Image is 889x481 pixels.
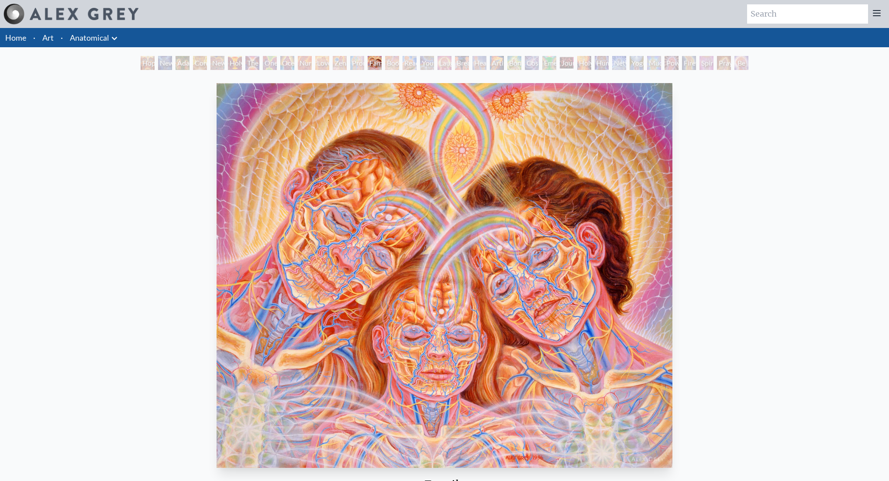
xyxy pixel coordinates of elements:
[490,56,504,70] div: Artist's Hand
[699,56,713,70] div: Spirit Animates the Flesh
[472,56,486,70] div: Healing
[217,83,672,468] img: Family-1996-Alex-Grey-watermarked.jpg
[210,56,224,70] div: New Man New Woman
[368,56,382,70] div: Family
[665,56,679,70] div: Power to the Peaceful
[193,56,207,70] div: Contemplation
[734,56,748,70] div: Be a Good Human Being
[5,33,26,42] a: Home
[525,56,539,70] div: Cosmic Lovers
[385,56,399,70] div: Boo-boo
[420,56,434,70] div: Young & Old
[70,31,109,44] a: Anatomical
[158,56,172,70] div: New Man [DEMOGRAPHIC_DATA]: [DEMOGRAPHIC_DATA] Mind
[315,56,329,70] div: Love Circuit
[298,56,312,70] div: Nursing
[141,56,155,70] div: Hope
[228,56,242,70] div: Holy Grail
[717,56,731,70] div: Praying Hands
[747,4,868,24] input: Search
[438,56,451,70] div: Laughing Man
[176,56,190,70] div: Adam & Eve
[577,56,591,70] div: Holy Fire
[333,56,347,70] div: Zena Lotus
[350,56,364,70] div: Promise
[57,28,66,47] li: ·
[455,56,469,70] div: Breathing
[542,56,556,70] div: Emerald Grail
[630,56,644,70] div: Yogi & the Möbius Sphere
[647,56,661,70] div: Mudra
[42,31,54,44] a: Art
[507,56,521,70] div: Bond
[263,56,277,70] div: One Taste
[245,56,259,70] div: The Kiss
[560,56,574,70] div: Journey of the Wounded Healer
[595,56,609,70] div: Human Geometry
[280,56,294,70] div: Ocean of Love Bliss
[612,56,626,70] div: Networks
[30,28,39,47] li: ·
[682,56,696,70] div: Firewalking
[403,56,417,70] div: Reading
